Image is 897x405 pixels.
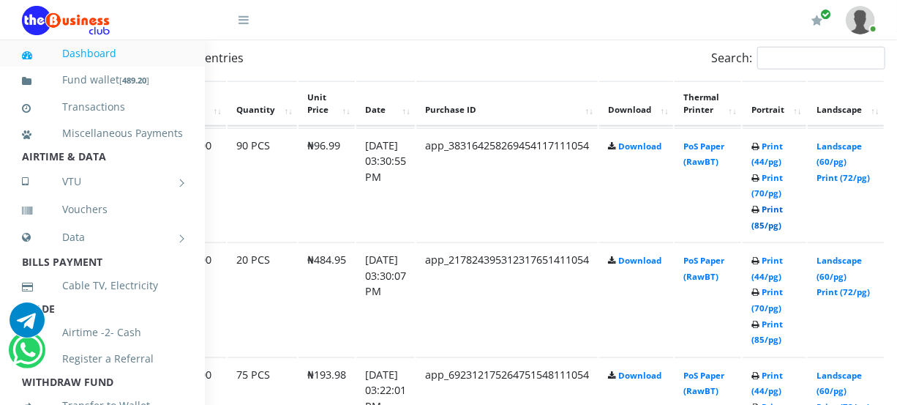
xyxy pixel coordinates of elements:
a: VTU [22,163,183,200]
td: 20 PCS [228,242,297,356]
a: Vouchers [22,193,183,226]
a: Print (72/pg) [817,286,870,297]
a: PoS Paper (RawBT) [683,141,724,168]
a: Airtime -2- Cash [22,316,183,349]
a: Cable TV, Electricity [22,269,183,302]
th: Purchase ID: activate to sort column ascending [416,81,598,127]
label: Search: [711,47,885,70]
th: Unit Price: activate to sort column ascending [299,81,355,127]
a: Download [618,255,661,266]
th: Quantity: activate to sort column ascending [228,81,297,127]
i: Renew/Upgrade Subscription [811,15,822,26]
td: app_383164258269454117111054 [416,128,598,242]
th: Portrait: activate to sort column ascending [743,81,806,127]
a: PoS Paper (RawBT) [683,370,724,397]
a: Landscape (60/pg) [817,370,862,397]
input: Search: [757,47,885,70]
a: Print (85/pg) [751,204,783,231]
a: Chat for support [10,313,45,338]
small: [ ] [119,75,149,86]
img: Logo [22,6,110,35]
th: Thermal Printer: activate to sort column ascending [675,81,741,127]
a: Landscape (60/pg) [817,255,862,282]
th: Date: activate to sort column ascending [356,81,415,127]
a: Print (70/pg) [751,286,783,313]
a: Landscape (60/pg) [817,141,862,168]
a: Download [618,141,661,152]
td: 90 PCS [228,128,297,242]
a: Dashboard [22,37,183,70]
a: Fund wallet[489.20] [22,63,183,97]
img: User [846,6,875,34]
a: Transactions [22,90,183,124]
a: Print (70/pg) [751,172,783,199]
td: ₦484.95 [299,242,355,356]
b: 489.20 [122,75,146,86]
a: PoS Paper (RawBT) [683,255,724,282]
th: Landscape: activate to sort column ascending [808,81,884,127]
a: Print (44/pg) [751,370,783,397]
a: Download [618,370,661,381]
td: [DATE] 03:30:55 PM [356,128,415,242]
a: Register a Referral [22,342,183,376]
td: [DATE] 03:30:07 PM [356,242,415,356]
td: ₦96.99 [299,128,355,242]
td: app_217824395312317651411054 [416,242,598,356]
a: Print (44/pg) [751,141,783,168]
a: Print (44/pg) [751,255,783,282]
a: Chat for support [12,343,42,368]
a: Data [22,219,183,256]
a: Miscellaneous Payments [22,116,183,150]
a: Print (72/pg) [817,172,870,183]
a: Print (85/pg) [751,319,783,346]
span: Renew/Upgrade Subscription [820,9,831,20]
th: Download: activate to sort column ascending [599,81,673,127]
